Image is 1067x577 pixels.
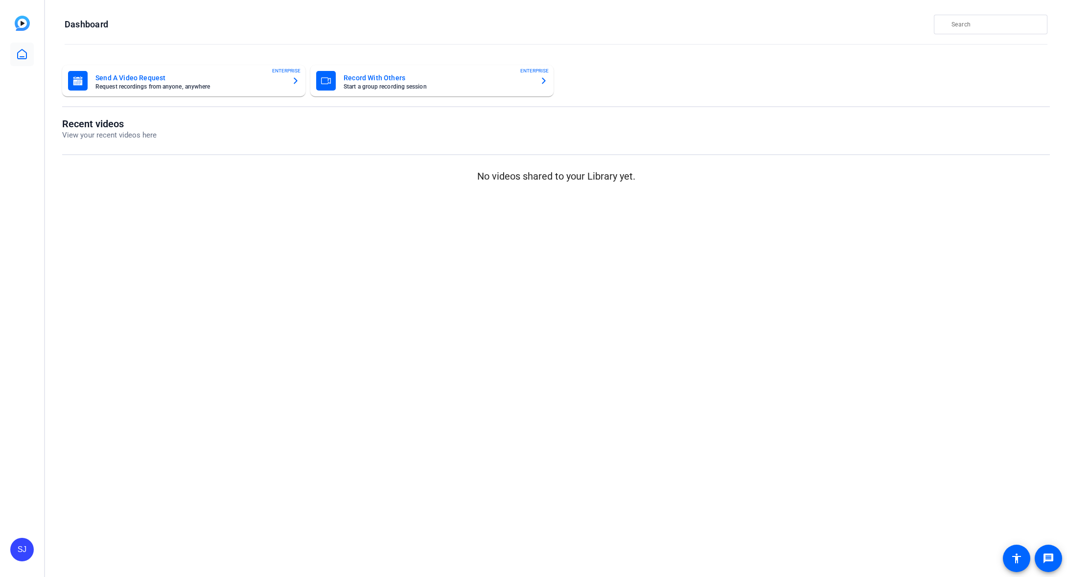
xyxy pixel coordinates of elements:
mat-card-title: Send A Video Request [95,72,284,84]
mat-card-subtitle: Start a group recording session [344,84,532,90]
mat-icon: message [1043,553,1054,564]
p: No videos shared to your Library yet. [62,169,1050,184]
mat-card-subtitle: Request recordings from anyone, anywhere [95,84,284,90]
input: Search [951,19,1040,30]
img: blue-gradient.svg [15,16,30,31]
span: ENTERPRISE [520,67,549,74]
button: Record With OthersStart a group recording sessionENTERPRISE [310,65,554,96]
h1: Dashboard [65,19,108,30]
h1: Recent videos [62,118,157,130]
p: View your recent videos here [62,130,157,141]
mat-icon: accessibility [1011,553,1022,564]
div: SJ [10,538,34,561]
span: ENTERPRISE [272,67,301,74]
mat-card-title: Record With Others [344,72,532,84]
button: Send A Video RequestRequest recordings from anyone, anywhereENTERPRISE [62,65,305,96]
